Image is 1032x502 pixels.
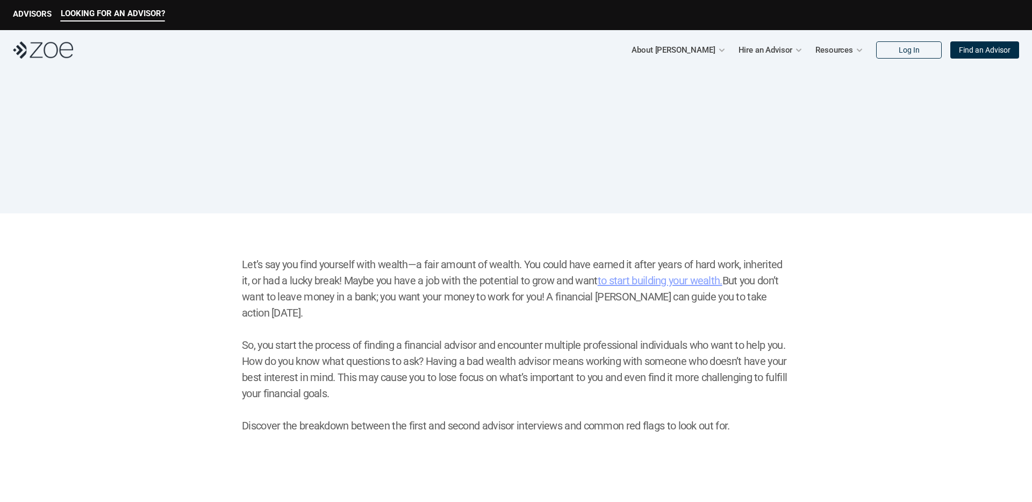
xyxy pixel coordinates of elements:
[61,9,165,18] p: LOOKING FOR AN ADVISOR?
[598,274,722,287] a: to start building your wealth.
[815,42,853,58] p: Resources
[899,46,920,55] p: Log In
[959,46,1010,55] p: Find an Advisor
[290,124,742,160] h1: How to Interview a Financial Advisor
[739,42,793,58] p: Hire an Advisor
[632,42,715,58] p: About [PERSON_NAME]
[13,9,52,19] p: ADVISORS
[950,41,1019,59] a: Find an Advisor
[242,256,790,434] h2: Let’s say you find yourself with wealth—a fair amount of wealth. You could have earned it after y...
[876,41,942,59] a: Log In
